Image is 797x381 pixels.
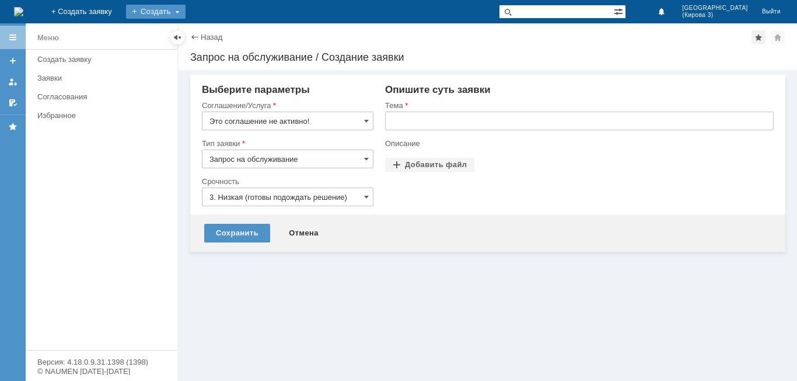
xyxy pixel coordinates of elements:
[14,7,23,16] a: Перейти на домашнюю страницу
[37,111,158,120] div: Избранное
[385,140,771,147] div: Описание
[126,5,186,19] div: Создать
[37,55,170,64] div: Создать заявку
[385,102,771,109] div: Тема
[771,30,785,44] div: Сделать домашней страницей
[33,69,175,87] a: Заявки
[4,51,22,70] a: Создать заявку
[33,88,175,106] a: Согласования
[37,92,170,101] div: Согласования
[202,84,310,95] span: Выберите параметры
[682,5,748,12] span: [GEOGRAPHIC_DATA]
[614,5,625,16] span: Расширенный поиск
[37,74,170,82] div: Заявки
[202,140,371,147] div: Тип заявки
[201,33,222,41] a: Назад
[37,368,166,375] div: © NAUMEN [DATE]-[DATE]
[33,50,175,68] a: Создать заявку
[202,178,371,185] div: Срочность
[4,72,22,91] a: Мои заявки
[190,51,785,63] div: Запрос на обслуживание / Создание заявки
[751,30,765,44] div: Добавить в избранное
[385,84,491,95] span: Опишите суть заявки
[37,31,59,45] div: Меню
[14,7,23,16] img: logo
[37,358,166,366] div: Версия: 4.18.0.9.31.1398 (1398)
[170,30,184,44] div: Скрыть меню
[4,93,22,112] a: Мои согласования
[202,102,371,109] div: Соглашение/Услуга
[682,12,748,19] span: (Кирова 3)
